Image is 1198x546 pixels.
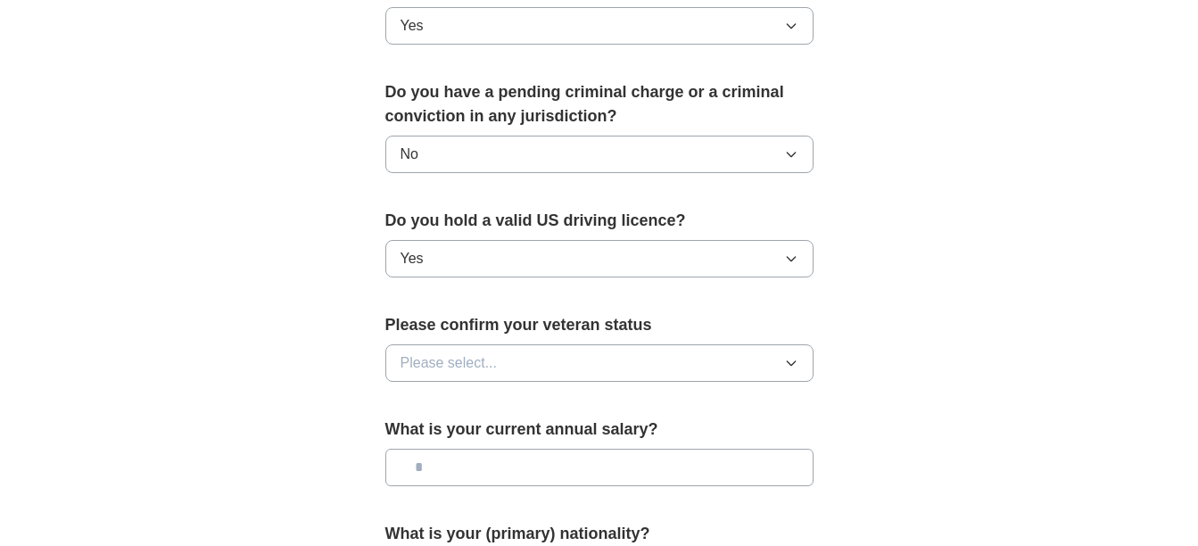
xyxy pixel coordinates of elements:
[401,248,424,269] span: Yes
[385,240,814,277] button: Yes
[385,418,814,442] label: What is your current annual salary?
[385,136,814,173] button: No
[401,352,498,374] span: Please select...
[385,7,814,45] button: Yes
[385,80,814,128] label: Do you have a pending criminal charge or a criminal conviction in any jurisdiction?
[385,209,814,233] label: Do you hold a valid US driving licence?
[385,522,814,546] label: What is your (primary) nationality?
[385,344,814,382] button: Please select...
[385,313,814,337] label: Please confirm your veteran status
[401,144,418,165] span: No
[401,15,424,37] span: Yes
